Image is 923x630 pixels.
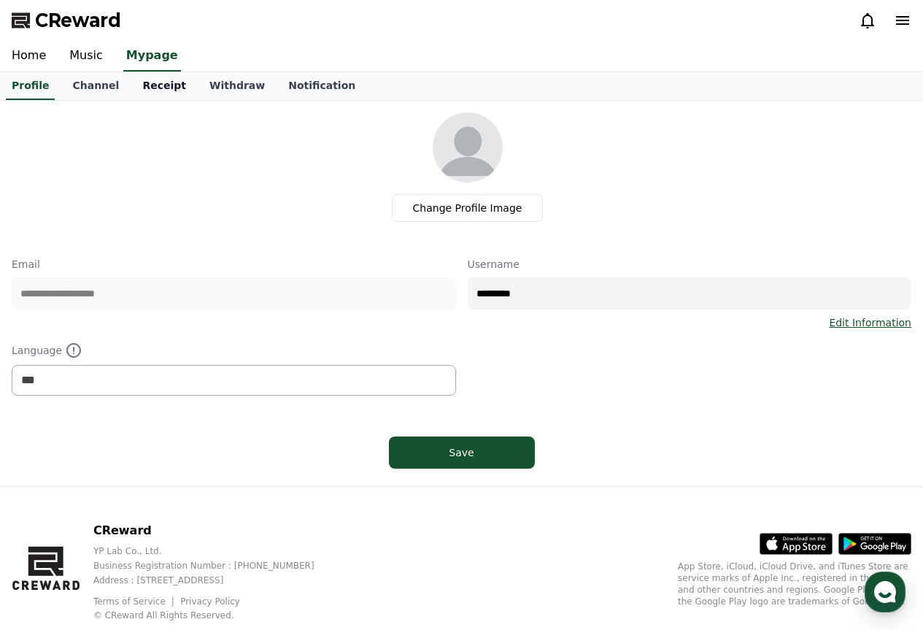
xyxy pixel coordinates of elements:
p: Address : [STREET_ADDRESS] [93,575,338,586]
span: Messages [121,485,164,497]
p: © CReward All Rights Reserved. [93,610,338,621]
a: Settings [188,463,280,499]
a: Channel [61,72,131,100]
a: Mypage [123,41,181,72]
p: Business Registration Number : [PHONE_NUMBER] [93,560,338,572]
a: Home [4,463,96,499]
span: Home [37,485,63,496]
span: CReward [35,9,121,32]
button: See business hours [153,115,267,133]
p: Username [468,257,912,272]
p: CReward [93,522,338,539]
span: Enter a message. [31,222,125,237]
span: Back on 4:30 PM [110,253,192,264]
h1: CReward [18,110,103,133]
b: Channel Talk [144,288,202,298]
a: Receipt [131,72,198,100]
a: Edit Information [829,315,911,330]
span: Settings [216,485,252,496]
button: Save [389,437,535,469]
span: See business hours [159,118,251,131]
div: 48 minutes ago [117,155,185,167]
a: CReward48 minutes ago Sorry, our chat support is currently closed. last_quarter_moon_with_face Re... [18,149,267,203]
img: profile_image [433,112,503,183]
p: YP Lab Co., Ltd. [93,545,338,557]
a: Profile [6,72,55,100]
a: Enter a message. [20,212,264,247]
a: Messages [96,463,188,499]
a: Music [58,41,115,72]
div: CReward [60,155,110,168]
a: Privacy Policy [180,596,240,607]
label: Change Profile Image [392,194,544,222]
div: Sorry, our chat support is currently closed. Responses may be delayed until our next operating ho... [60,168,257,197]
a: CReward [12,9,121,32]
img: last_quarter_moon_with_face [102,183,115,196]
a: Notification [277,72,367,100]
a: Powered byChannel Talk [83,288,201,299]
span: Powered by [98,288,201,298]
p: Email [12,257,456,272]
p: Language [12,342,456,359]
a: Terms of Service [93,596,177,607]
p: App Store, iCloud, iCloud Drive, and iTunes Store are service marks of Apple Inc., registered in ... [678,561,911,607]
a: Withdraw [198,72,277,100]
div: Save [418,445,506,460]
